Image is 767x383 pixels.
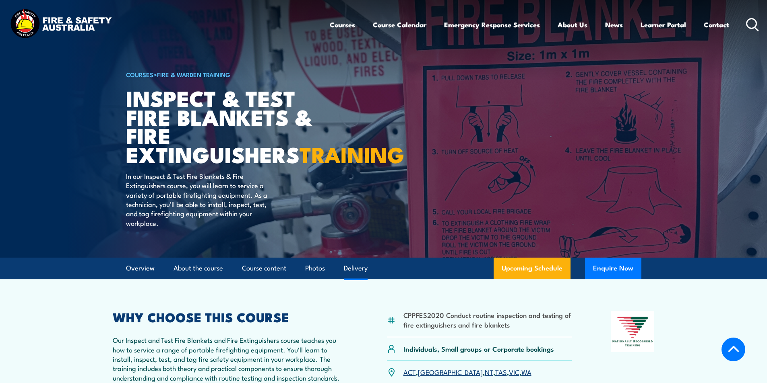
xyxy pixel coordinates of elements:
a: COURSES [126,70,153,79]
a: ACT [403,367,416,377]
a: WA [521,367,531,377]
p: Individuals, Small groups or Corporate bookings [403,344,554,353]
a: Photos [305,258,325,279]
a: Course content [242,258,286,279]
p: , , , , , [403,367,531,377]
h6: > [126,70,325,79]
a: Learner Portal [641,14,686,35]
a: NT [485,367,493,377]
a: Contact [704,14,729,35]
a: [GEOGRAPHIC_DATA] [418,367,483,377]
a: News [605,14,623,35]
a: TAS [495,367,507,377]
a: About the course [174,258,223,279]
p: In our Inspect & Test Fire Blankets & Fire Extinguishers course, you will learn to service a vari... [126,171,273,227]
a: Delivery [344,258,368,279]
a: Fire & Warden Training [157,70,230,79]
li: CPPFES2020 Conduct routine inspection and testing of fire extinguishers and fire blankets [403,310,572,329]
a: Courses [330,14,355,35]
h2: WHY CHOOSE THIS COURSE [113,311,348,322]
p: Our Inspect and Test Fire Blankets and Fire Extinguishers course teaches you how to service a ran... [113,335,348,382]
a: VIC [509,367,519,377]
a: Overview [126,258,155,279]
a: About Us [558,14,587,35]
a: Course Calendar [373,14,426,35]
button: Enquire Now [585,258,641,279]
h1: Inspect & Test Fire Blankets & Fire Extinguishers [126,88,325,164]
strong: TRAINING [300,137,404,170]
a: Emergency Response Services [444,14,540,35]
img: Nationally Recognised Training logo. [611,311,655,352]
a: Upcoming Schedule [494,258,571,279]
